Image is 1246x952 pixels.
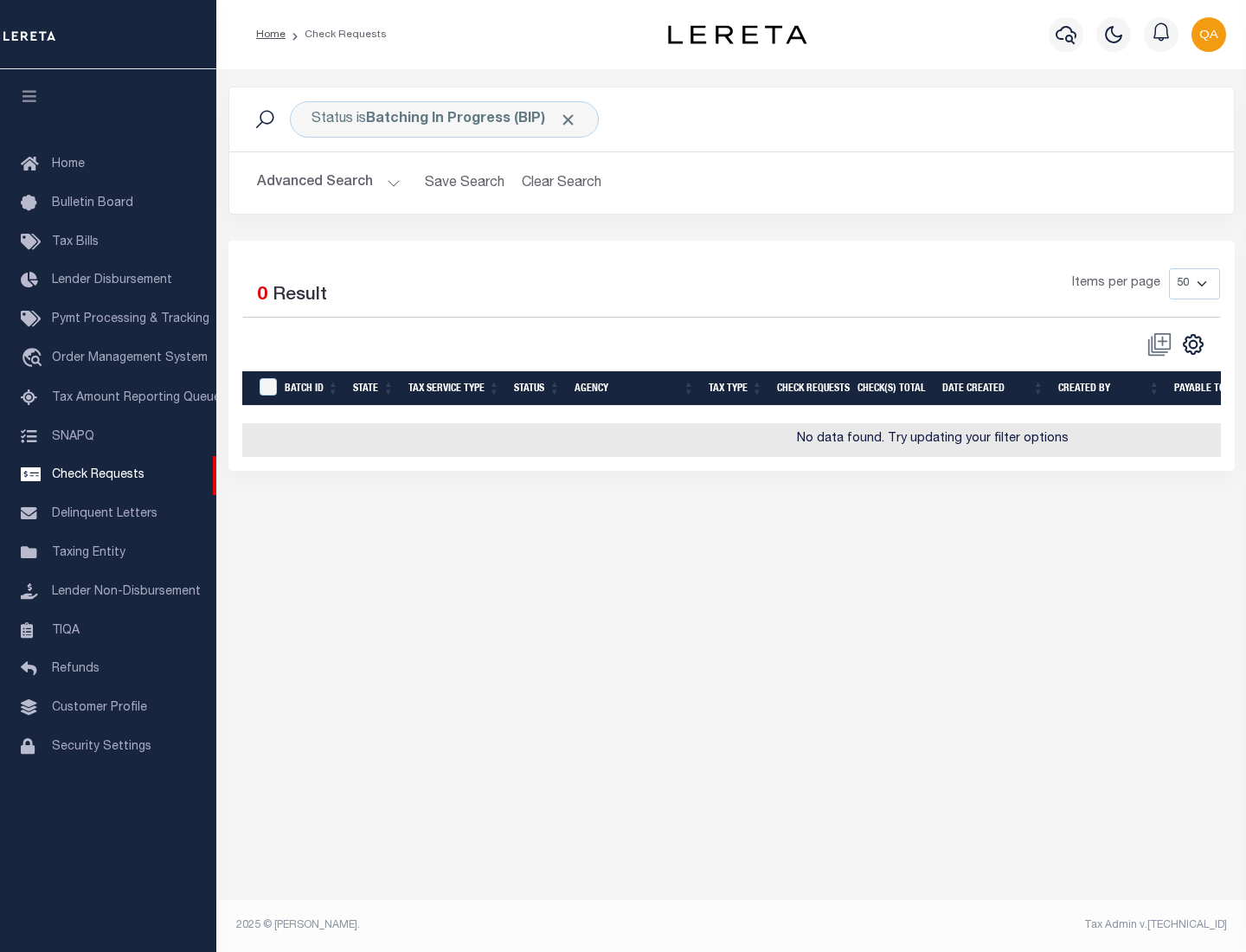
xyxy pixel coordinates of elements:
a: Home [256,29,286,40]
span: Lender Non-Disbursement [52,586,201,598]
button: Clear Search [515,166,609,200]
th: Status: activate to sort column ascending [507,371,568,407]
th: Date Created: activate to sort column ascending [935,371,1051,407]
span: Lender Disbursement [52,274,172,286]
span: Items per page [1072,274,1160,293]
span: SNAPQ [52,430,94,442]
span: Order Management System [52,352,208,364]
span: Tax Bills [52,236,99,248]
li: Check Requests [286,27,387,42]
i: travel_explore [21,348,48,370]
span: Pymt Processing & Tracking [52,313,209,325]
span: Delinquent Letters [52,508,157,520]
th: Check Requests [770,371,851,407]
span: Home [52,158,85,170]
th: State: activate to sort column ascending [346,371,401,407]
span: TIQA [52,624,80,636]
label: Result [273,282,327,310]
span: 0 [257,286,267,305]
th: Check(s) Total [851,371,935,407]
th: Batch Id: activate to sort column ascending [278,371,346,407]
span: Click to Remove [559,111,577,129]
th: Tax Type: activate to sort column ascending [702,371,770,407]
span: Security Settings [52,741,151,753]
span: Refunds [52,663,100,675]
th: Created By: activate to sort column ascending [1051,371,1167,407]
div: Tax Admin v.[TECHNICAL_ID] [744,917,1227,933]
span: Taxing Entity [52,547,125,559]
th: Agency: activate to sort column ascending [568,371,702,407]
div: Status is [290,101,599,138]
span: Customer Profile [52,702,147,714]
button: Advanced Search [257,166,401,200]
span: Bulletin Board [52,197,133,209]
button: Save Search [414,166,515,200]
div: 2025 © [PERSON_NAME]. [223,917,732,933]
th: Tax Service Type: activate to sort column ascending [401,371,507,407]
img: logo-dark.svg [668,25,806,44]
img: svg+xml;base64,PHN2ZyB4bWxucz0iaHR0cDovL3d3dy53My5vcmcvMjAwMC9zdmciIHBvaW50ZXItZXZlbnRzPSJub25lIi... [1191,17,1226,52]
span: Tax Amount Reporting Queue [52,392,221,404]
b: Batching In Progress (BIP) [366,113,577,126]
span: Check Requests [52,469,145,481]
